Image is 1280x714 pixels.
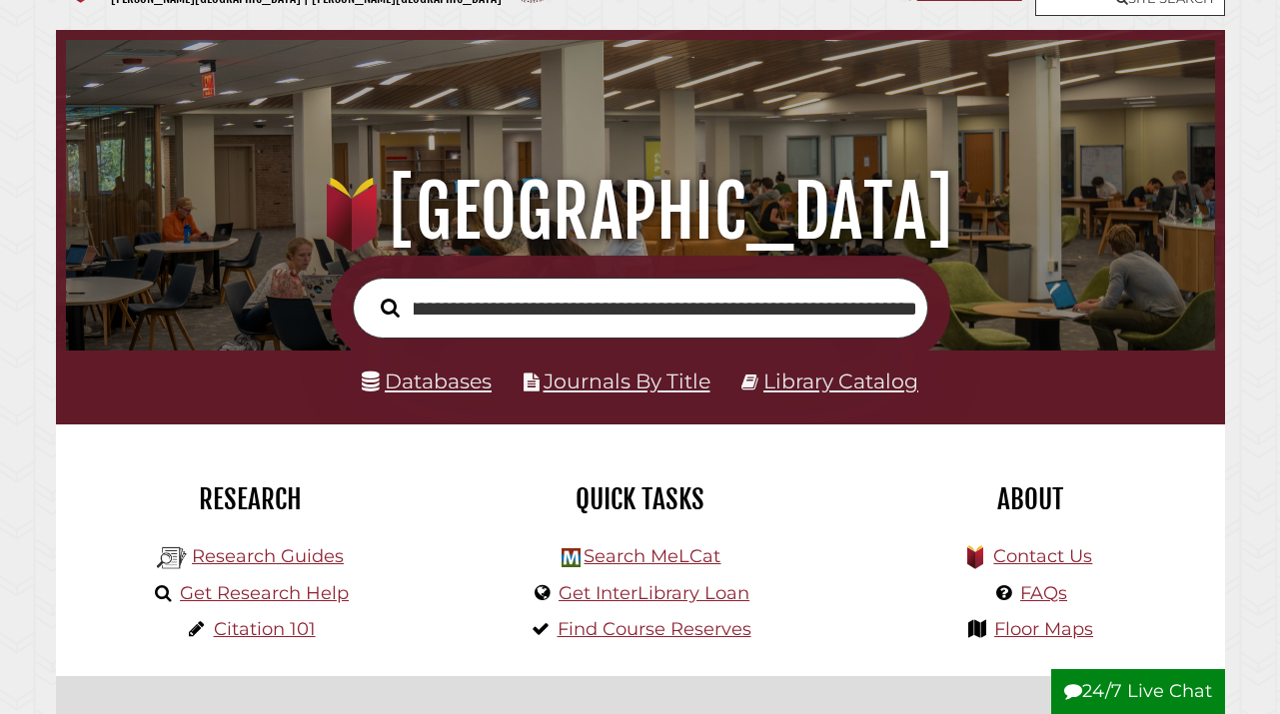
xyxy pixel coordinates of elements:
a: Search MeLCat [584,545,720,567]
a: Get Research Help [180,582,349,604]
a: Floor Maps [994,618,1093,640]
button: Search [371,293,410,322]
a: FAQs [1020,582,1067,604]
a: Databases [362,368,492,393]
i: Search [381,298,400,319]
img: Hekman Library Logo [157,543,187,573]
img: Hekman Library Logo [562,548,581,567]
h2: Research [71,482,431,516]
a: Library Catalog [763,368,918,393]
a: Research Guides [192,545,344,567]
a: Contact Us [993,545,1092,567]
a: Journals By Title [544,368,710,393]
h1: [GEOGRAPHIC_DATA] [85,168,1196,256]
h2: About [850,482,1210,516]
a: Get InterLibrary Loan [559,582,749,604]
h2: Quick Tasks [461,482,820,516]
a: Citation 101 [214,618,316,640]
a: Find Course Reserves [558,618,751,640]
